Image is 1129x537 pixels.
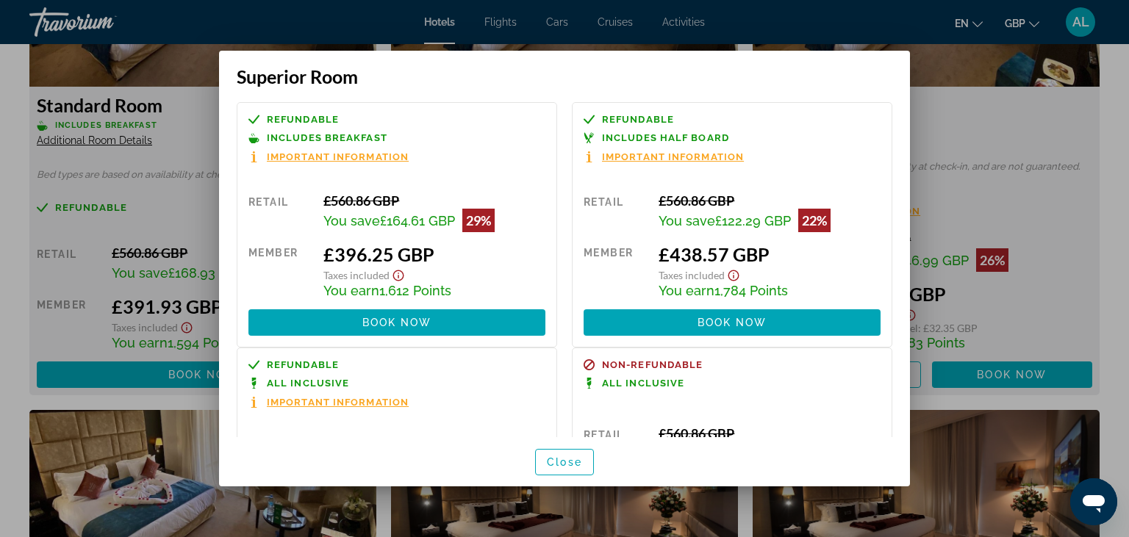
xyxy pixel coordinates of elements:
[714,283,788,298] span: 1,784 Points
[323,283,379,298] span: You earn
[267,115,339,124] span: Refundable
[248,192,312,232] div: Retail
[584,309,881,336] button: Book now
[602,152,744,162] span: Important Information
[248,151,409,163] button: Important Information
[535,449,594,475] button: Close
[267,378,349,388] span: All Inclusive
[602,115,674,124] span: Refundable
[237,65,892,87] h3: Superior Room
[323,243,545,265] div: £396.25 GBP
[1070,478,1117,525] iframe: Button to launch messaging window
[584,114,881,125] a: Refundable
[323,269,390,281] span: Taxes included
[602,360,703,370] span: Non-refundable
[380,213,455,228] span: £164.61 GBP
[659,213,715,228] span: You save
[659,269,725,281] span: Taxes included
[584,151,744,163] button: Important Information
[248,309,545,336] button: Book now
[659,243,881,265] div: £438.57 GBP
[584,192,648,232] div: Retail
[584,425,648,465] div: Retail
[547,456,582,468] span: Close
[379,283,451,298] span: 1,612 Points
[659,283,714,298] span: You earn
[584,243,648,298] div: Member
[659,425,881,442] div: £560.86 GBP
[248,114,545,125] a: Refundable
[602,378,684,388] span: All Inclusive
[462,209,495,232] div: 29%
[267,152,409,162] span: Important Information
[248,396,409,408] button: Important Information
[248,243,312,298] div: Member
[267,133,387,143] span: Includes Breakfast
[248,359,545,370] a: Refundable
[798,209,831,232] div: 22%
[602,133,729,143] span: Includes Half Board
[362,317,432,328] span: Book now
[390,265,407,282] button: Show Taxes and Fees disclaimer
[267,397,409,407] span: Important Information
[698,317,767,328] span: Book now
[323,192,545,209] div: £560.86 GBP
[725,265,742,282] button: Show Taxes and Fees disclaimer
[659,192,881,209] div: £560.86 GBP
[715,213,791,228] span: £122.29 GBP
[323,213,380,228] span: You save
[267,360,339,370] span: Refundable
